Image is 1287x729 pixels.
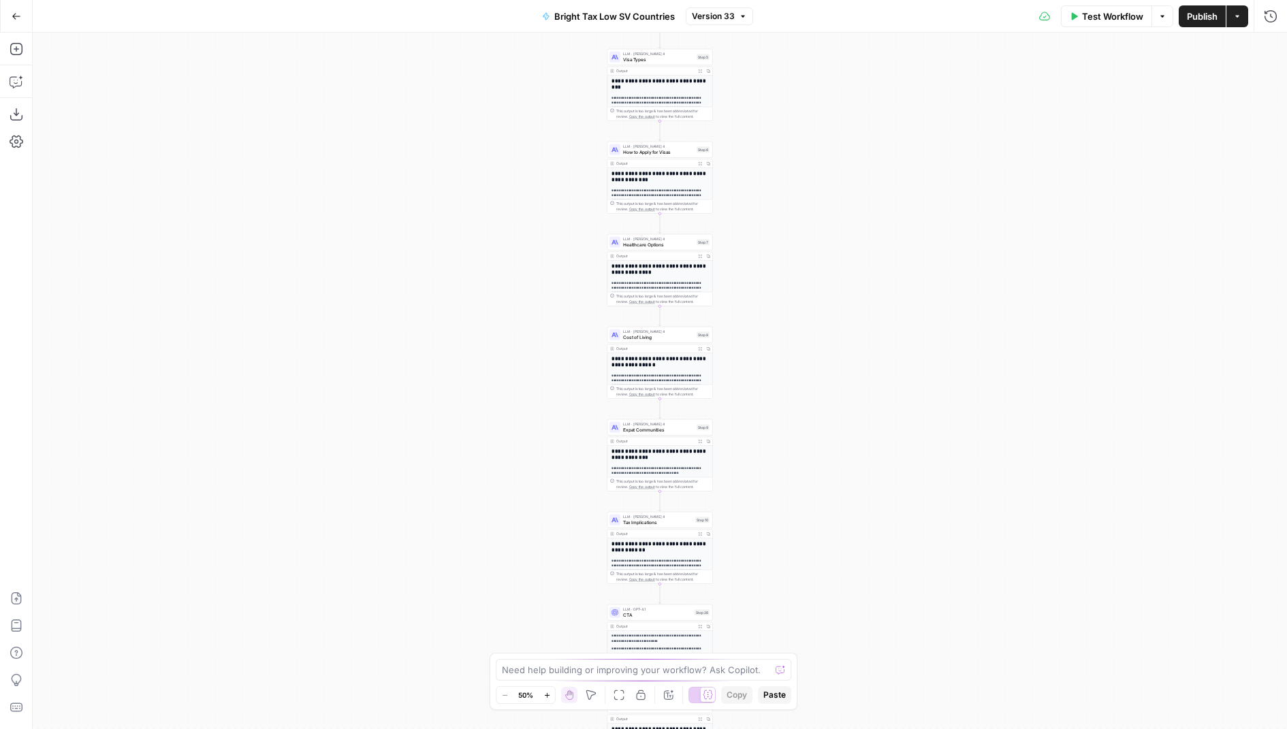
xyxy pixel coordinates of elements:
g: Edge from step_8 to step_9 [659,398,661,418]
div: Step 26 [695,609,710,615]
span: Copy the output [629,485,655,489]
button: Paste [758,686,791,704]
div: This output is too large & has been abbreviated for review. to view the full content. [616,293,710,304]
div: Output [616,346,694,351]
span: Paste [763,689,786,701]
span: Copy the output [629,577,655,581]
span: Expat Communities [623,426,694,433]
div: Output [616,531,694,536]
div: Step 9 [697,424,710,430]
span: Tax Implications [623,519,693,525]
span: Publish [1187,10,1218,23]
div: Output [616,161,694,166]
div: This output is too large & has been abbreviated for review. to view the full content. [616,108,710,119]
span: Version 33 [692,10,735,22]
span: LLM · [PERSON_NAME] 4 [623,144,694,149]
span: LLM · [PERSON_NAME] 4 [623,329,694,334]
g: Edge from step_7 to step_8 [659,306,661,325]
button: Test Workflow [1061,5,1151,27]
div: This output is too large & has been abbreviated for review. to view the full content. [616,571,710,582]
span: Copy the output [629,392,655,396]
span: LLM · [PERSON_NAME] 4 [623,421,694,427]
g: Edge from step_6 to step_7 [659,213,661,233]
button: Copy [721,686,752,704]
span: Copy the output [629,299,655,304]
div: Step 8 [697,331,710,338]
div: Output [616,623,694,629]
g: Edge from step_9 to step_10 [659,491,661,511]
div: This output is too large & has been abbreviated for review. to view the full content. [616,201,710,212]
div: Step 7 [697,239,710,245]
g: Edge from step_10 to step_26 [659,583,661,603]
span: Bright Tax Low SV Countries [554,10,675,23]
g: Edge from step_4 to step_5 [659,28,661,48]
div: Output [616,68,694,74]
button: Version 33 [686,7,753,25]
span: Copy [727,689,747,701]
div: Step 5 [697,54,710,60]
span: LLM · [PERSON_NAME] 4 [623,514,693,519]
span: How to Apply for Visas [623,148,694,155]
g: Edge from step_5 to step_6 [659,120,661,140]
span: Visa Types [623,56,694,63]
button: Bright Tax Low SV Countries [534,5,683,27]
span: Copy the output [629,114,655,118]
span: CTA [623,611,692,618]
div: This output is too large & has been abbreviated for review. to view the full content. [616,386,710,397]
span: 50% [518,690,533,700]
span: LLM · [PERSON_NAME] 4 [623,236,694,242]
div: Output [616,716,694,722]
div: This output is too large & has been abbreviated for review. to view the full content. [616,479,710,489]
div: Output [616,253,694,259]
span: Test Workflow [1082,10,1143,23]
div: Step 6 [697,146,710,152]
span: Copy the output [629,207,655,211]
span: Cost of Living [623,334,694,340]
div: Output [616,438,694,444]
span: LLM · [PERSON_NAME] 4 [623,51,694,56]
button: Publish [1179,5,1226,27]
div: Step 10 [695,517,710,523]
span: Healthcare Options [623,241,694,248]
span: LLM · GPT-4.1 [623,606,692,612]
